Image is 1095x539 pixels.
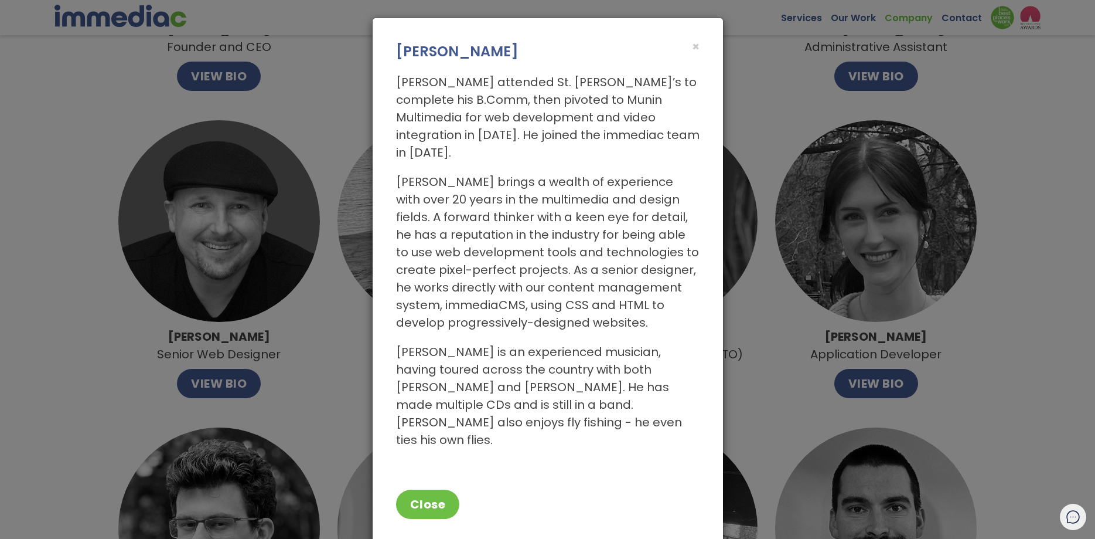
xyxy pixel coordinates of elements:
[692,40,700,53] button: Close
[396,42,700,62] h3: [PERSON_NAME]
[396,73,700,161] p: [PERSON_NAME] attended St. [PERSON_NAME]’s to complete his B.Comm, then pivoted to Munin Multimed...
[396,343,700,449] p: [PERSON_NAME] is an experienced musician, having toured across the country with both [PERSON_NAME...
[692,38,700,55] span: ×
[396,173,700,331] p: [PERSON_NAME] brings a wealth of experience with over 20 years in the multimedia and design field...
[396,490,460,519] button: Close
